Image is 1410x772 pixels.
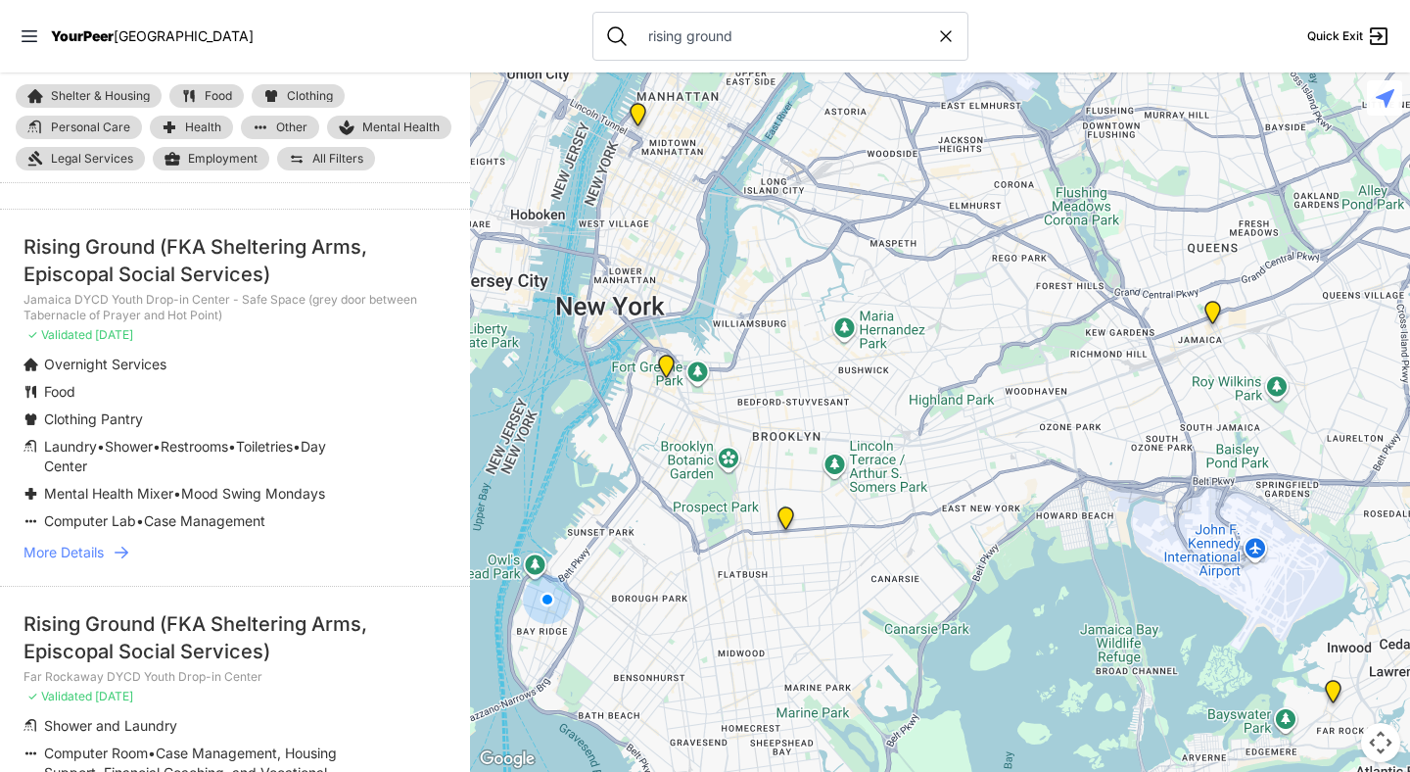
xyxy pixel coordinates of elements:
[23,233,446,288] div: Rising Ground (FKA Sheltering Arms, Episcopal Social Services)
[27,689,92,703] span: ✓ Validated
[44,438,97,455] span: Laundry
[327,116,451,139] a: Mental Health
[51,30,254,42] a: YourPeer[GEOGRAPHIC_DATA]
[161,438,228,455] span: Restrooms
[95,327,133,342] span: [DATE]
[114,27,254,44] span: [GEOGRAPHIC_DATA]
[16,116,142,139] a: Personal Care
[44,383,75,400] span: Food
[51,90,150,102] span: Shelter & Housing
[97,438,105,455] span: •
[16,84,162,108] a: Shelter & Housing
[188,151,258,167] span: Employment
[228,438,236,455] span: •
[277,147,375,170] a: All Filters
[169,84,244,108] a: Food
[153,438,161,455] span: •
[181,485,325,502] span: Mood Swing Mondays
[51,151,133,167] span: Legal Services
[287,90,333,102] span: Clothing
[475,747,540,772] a: Open this area in Google Maps (opens a new window)
[148,745,156,761] span: •
[293,438,301,455] span: •
[241,116,319,139] a: Other
[1200,301,1225,332] div: Jamaica DYCD Youth Drop-in Center - Safe Space (grey door between Tabernacle of Prayer and Hot Po...
[23,669,446,685] p: Far Rockaway DYCD Youth Drop-in Center
[51,27,114,44] span: YourPeer
[144,512,265,529] span: Case Management
[150,116,233,139] a: Health
[1361,723,1400,762] button: Map camera controls
[23,292,446,323] p: Jamaica DYCD Youth Drop-in Center - Safe Space (grey door between Tabernacle of Prayer and Hot Po...
[173,485,181,502] span: •
[252,84,345,108] a: Clothing
[475,747,540,772] img: Google
[51,121,130,133] span: Personal Care
[654,355,679,386] div: Brooklyn Headquarters and Edwin Gould Services
[16,147,145,170] a: Legal Services
[312,153,363,165] span: All Filters
[626,103,650,134] div: New York
[1307,28,1363,44] span: Quick Exit
[1307,24,1390,48] a: Quick Exit
[44,485,173,502] span: Mental Health Mixer
[636,26,936,46] input: Search
[523,575,572,624] div: You are here!
[44,717,177,734] span: Shower and Laundry
[23,610,446,665] div: Rising Ground (FKA Sheltering Arms, Episcopal Social Services)
[205,90,232,102] span: Food
[136,512,144,529] span: •
[153,147,269,170] a: Employment
[774,507,798,538] div: Rising Ground
[105,438,153,455] span: Shower
[95,689,133,703] span: [DATE]
[27,327,92,342] span: ✓ Validated
[23,543,446,562] a: More Details
[362,120,440,135] span: Mental Health
[44,410,143,427] span: Clothing Pantry
[44,356,166,372] span: Overnight Services
[276,121,307,133] span: Other
[44,512,136,529] span: Computer Lab
[185,121,221,133] span: Health
[236,438,293,455] span: Toiletries
[23,543,104,562] span: More Details
[44,745,148,761] span: Computer Room
[1321,680,1345,711] div: Far Rockaway DYCD Youth Drop-in Center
